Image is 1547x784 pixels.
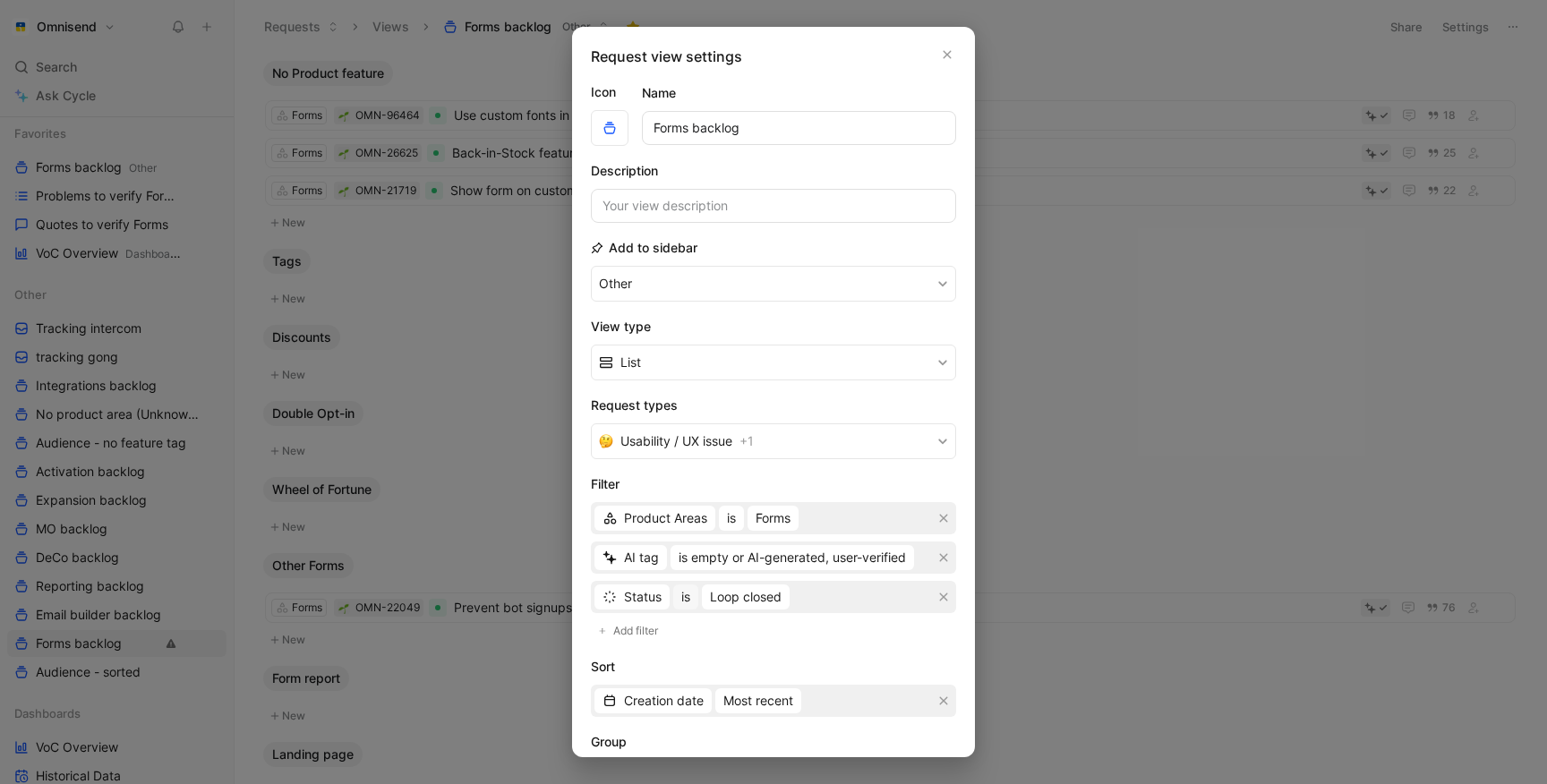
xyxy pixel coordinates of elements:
[591,237,697,259] h2: Add to sidebar
[591,656,956,677] h2: Sort
[599,434,613,448] img: 🤔
[624,586,662,608] span: Status
[594,584,670,609] button: Status
[739,430,754,452] span: + 1
[591,473,956,495] h2: Filter
[715,688,801,713] button: Most recent
[748,506,799,531] button: Forms
[624,507,707,529] span: Product Areas
[681,586,690,608] span: is
[591,189,956,223] input: Your view description
[591,160,658,182] h2: Description
[591,266,956,302] button: Other
[624,547,659,568] span: AI tag
[671,545,914,570] button: is empty or AI-generated, user-verified
[673,584,698,609] button: is
[642,82,676,104] h2: Name
[591,81,628,103] label: Icon
[591,620,668,642] button: Add filter
[591,345,956,380] button: List
[591,423,956,459] button: 🤔Usability / UX issue+1
[679,547,906,568] span: is empty or AI-generated, user-verified
[594,545,667,570] button: AI tag
[642,111,956,145] input: Your view name
[624,690,704,712] span: Creation date
[613,622,660,640] span: Add filter
[591,731,956,753] h2: Group
[727,507,736,529] span: is
[591,395,956,416] h2: Request types
[756,507,791,529] span: Forms
[723,690,793,712] span: Most recent
[594,506,715,531] button: Product Areas
[620,430,732,452] span: Usability / UX issue
[591,46,742,67] h2: Request view settings
[719,506,744,531] button: is
[702,584,790,609] button: Loop closed
[710,586,782,608] span: Loop closed
[591,316,956,337] h2: View type
[594,688,712,713] button: Creation date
